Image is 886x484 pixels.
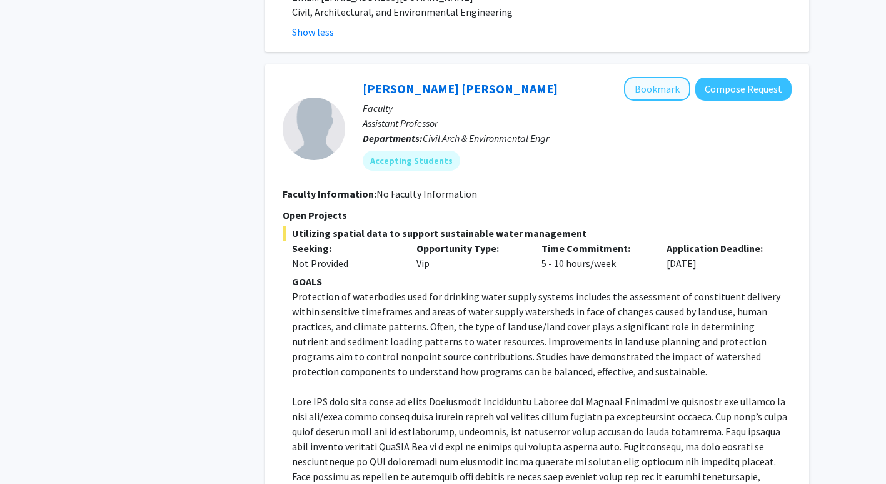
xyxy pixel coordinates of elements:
p: Seeking: [292,241,398,256]
p: Protection of waterbodies used for drinking water supply systems includes the assessment of const... [292,289,792,379]
div: Vip [407,241,532,271]
p: Opportunity Type: [416,241,523,256]
b: Departments: [363,132,423,144]
p: Time Commitment: [541,241,648,256]
mat-chip: Accepting Students [363,151,460,171]
p: Open Projects [283,208,792,223]
button: Add Amanda Carneiro Marques to Bookmarks [624,77,690,101]
b: Faculty Information: [283,188,376,200]
p: Application Deadline: [667,241,773,256]
span: Utilizing spatial data to support sustainable water management [283,226,792,241]
button: Show less [292,24,334,39]
div: 5 - 10 hours/week [532,241,657,271]
p: Civil, Architectural, and Environmental Engineering [292,4,792,19]
a: [PERSON_NAME] [PERSON_NAME] [363,81,558,96]
iframe: Chat [9,428,53,475]
div: [DATE] [657,241,782,271]
p: Assistant Professor [363,116,792,131]
button: Compose Request to Amanda Carneiro Marques [695,78,792,101]
p: Faculty [363,101,792,116]
span: Civil Arch & Environmental Engr [423,132,549,144]
div: Not Provided [292,256,398,271]
strong: GOALS [292,275,322,288]
span: No Faculty Information [376,188,477,200]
